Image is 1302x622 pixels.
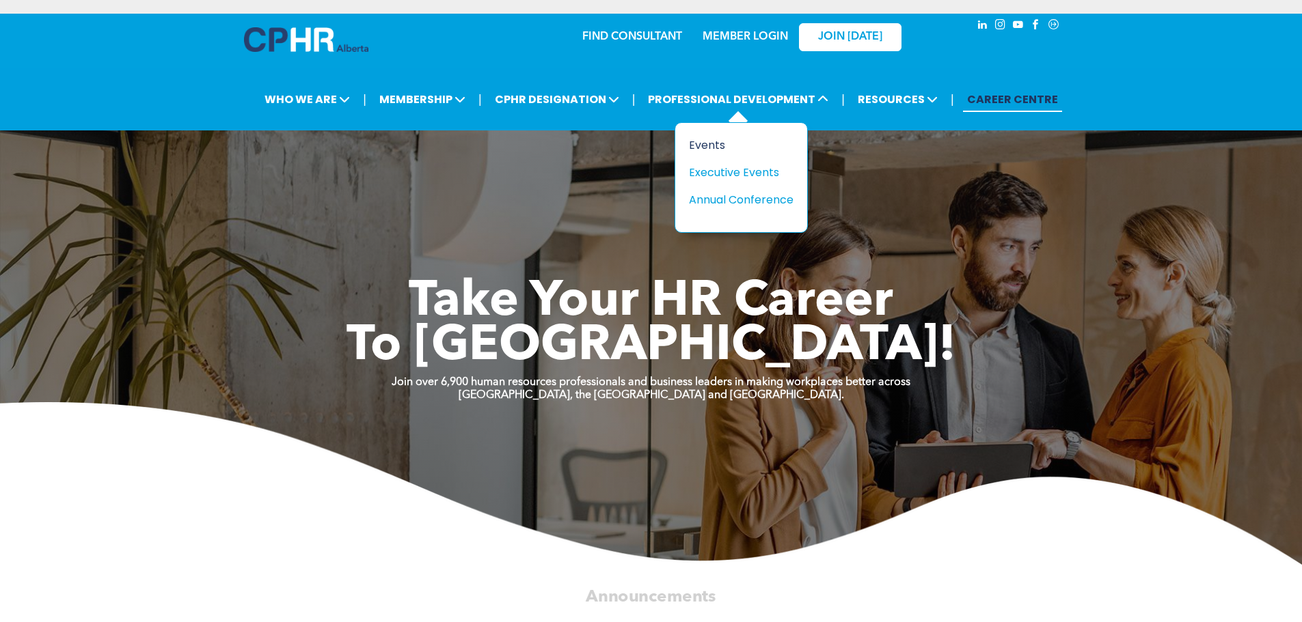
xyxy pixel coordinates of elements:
a: Social network [1046,17,1061,36]
a: Events [689,137,794,154]
a: facebook [1029,17,1044,36]
a: FIND CONSULTANT [582,31,682,42]
span: Take Your HR Career [409,278,893,327]
a: linkedin [975,17,990,36]
a: instagram [993,17,1008,36]
div: Events [689,137,783,154]
strong: [GEOGRAPHIC_DATA], the [GEOGRAPHIC_DATA] and [GEOGRAPHIC_DATA]. [459,390,844,401]
span: WHO WE ARE [260,87,354,112]
li: | [363,85,366,113]
img: A blue and white logo for cp alberta [244,27,368,52]
li: | [841,85,845,113]
span: MEMBERSHIP [375,87,470,112]
a: youtube [1011,17,1026,36]
div: Executive Events [689,164,783,181]
li: | [478,85,482,113]
li: | [951,85,954,113]
a: JOIN [DATE] [799,23,901,51]
span: CPHR DESIGNATION [491,87,623,112]
span: To [GEOGRAPHIC_DATA]! [347,322,956,371]
span: PROFESSIONAL DEVELOPMENT [644,87,832,112]
span: RESOURCES [854,87,942,112]
li: | [632,85,636,113]
a: MEMBER LOGIN [703,31,788,42]
a: CAREER CENTRE [963,87,1062,112]
a: Annual Conference [689,191,794,208]
strong: Join over 6,900 human resources professionals and business leaders in making workplaces better ac... [392,377,910,388]
div: Annual Conference [689,191,783,208]
span: Announcements [586,589,716,605]
a: Executive Events [689,164,794,181]
span: JOIN [DATE] [818,31,882,44]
